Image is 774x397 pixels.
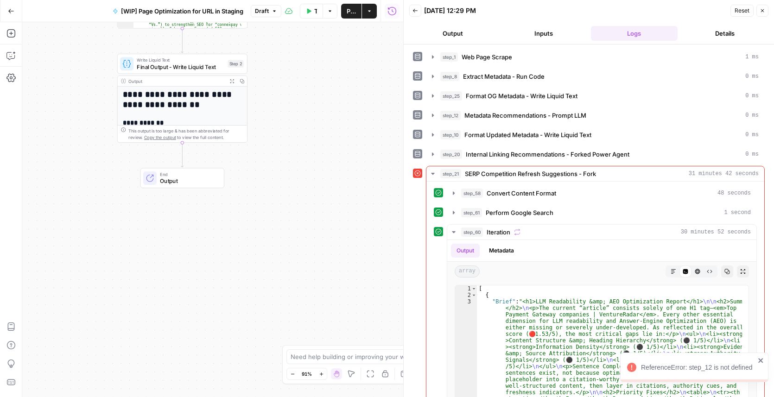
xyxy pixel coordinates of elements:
button: Output [451,244,480,258]
div: 2 [455,292,477,298]
span: step_10 [440,130,461,139]
span: Reset [735,6,749,15]
span: Format OG Metadata - Write Liquid Text [466,91,577,101]
button: Publish [341,4,362,19]
button: 30 minutes 52 seconds [447,225,756,239]
span: step_58 [461,189,483,198]
span: 30 minutes 52 seconds [681,228,751,236]
span: step_21 [440,169,461,178]
span: step_61 [461,208,482,217]
button: Reset [730,5,754,17]
button: 0 ms [426,88,764,103]
span: Output [160,177,217,185]
span: [WIP] Page Optimization for URL in Staging [121,6,243,16]
button: 1 ms [426,50,764,64]
span: 0 ms [745,72,759,81]
button: Draft [251,5,281,17]
span: Write Liquid Text [137,57,224,63]
g: Edge from step_21 to step_2 [181,28,184,53]
span: 48 seconds [717,189,751,197]
button: close [758,357,764,364]
span: 1 ms [745,53,759,61]
span: Metadata Recommendations - Prompt LLM [464,111,586,120]
span: Final Output - Write Liquid Text [137,63,224,71]
span: step_25 [440,91,462,101]
button: Metadata [483,244,520,258]
span: Toggle code folding, rows 1 through 32 [471,285,476,292]
span: step_12 [440,111,461,120]
button: [WIP] Page Optimization for URL in Staging [107,4,249,19]
span: Draft [255,7,269,15]
span: Convert Content Format [487,189,556,198]
button: Test Workflow [300,4,323,19]
span: 31 minutes 42 seconds [689,170,759,178]
button: 1 second [447,205,756,220]
button: 0 ms [426,69,764,84]
button: 48 seconds [447,186,756,201]
div: ReferenceError: step_12 is not defined [641,363,755,372]
span: SERP Competition Refresh Suggestions - Fork [465,169,596,178]
div: This output is too large & has been abbreviated for review. to view the full content. [128,127,244,141]
g: Edge from step_2 to end [181,143,184,167]
div: EndOutput [117,168,247,189]
span: Format Updated Metadata - Write Liquid Text [464,130,591,139]
button: 0 ms [426,108,764,123]
span: End [160,171,217,178]
span: Copy the output [144,135,176,140]
button: Inputs [500,26,587,41]
span: 91% [302,370,312,378]
span: Extract Metadata - Run Code [463,72,545,81]
span: 0 ms [745,92,759,100]
button: 0 ms [426,127,764,142]
span: step_60 [461,227,483,237]
span: step_8 [440,72,459,81]
span: 0 ms [745,111,759,120]
button: Logs [591,26,678,41]
div: Output [128,78,224,85]
span: Web Page Scrape [462,52,512,62]
span: 0 ms [745,150,759,158]
span: Toggle code folding, rows 2 through 4 [471,292,476,298]
span: step_1 [440,52,458,62]
button: Output [409,26,496,41]
span: Perform Google Search [486,208,553,217]
span: Iteration [487,227,510,237]
span: 0 ms [745,131,759,139]
span: Test Workflow [314,6,317,16]
button: Details [681,26,768,41]
div: 1 [455,285,477,292]
button: 0 ms [426,147,764,162]
div: Step 2 [228,60,243,68]
span: step_20 [440,150,462,159]
span: array [455,265,480,277]
span: Internal Linking Recommendations - Forked Power Agent [466,150,629,159]
span: 1 second [724,208,751,217]
span: Publish [347,6,356,16]
button: 31 minutes 42 seconds [426,166,764,181]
